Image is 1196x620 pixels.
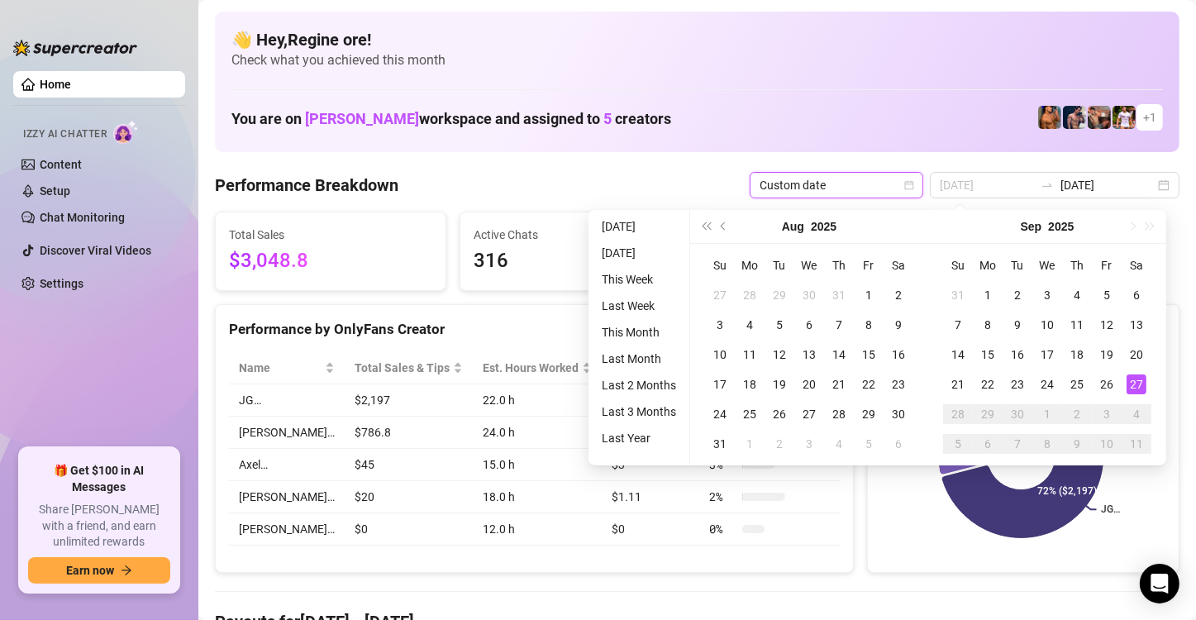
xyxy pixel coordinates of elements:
td: 2025-07-31 [824,280,854,310]
td: 2025-09-16 [1003,340,1032,370]
td: $2,197 [345,384,473,417]
span: arrow-right [121,565,132,576]
td: 2025-08-11 [735,340,765,370]
th: Sa [1122,250,1151,280]
div: 9 [889,315,908,335]
span: $3,048.8 [229,246,432,277]
div: 31 [710,434,730,454]
td: 2025-09-24 [1032,370,1062,399]
span: Check what you achieved this month [231,51,1163,69]
input: Start date [940,176,1034,194]
td: 2025-10-04 [1122,399,1151,429]
th: Tu [765,250,794,280]
div: 8 [859,315,879,335]
span: Share [PERSON_NAME] with a friend, and earn unlimited rewards [28,502,170,551]
button: Last year (Control + left) [697,210,715,243]
td: 2025-09-12 [1092,310,1122,340]
td: 2025-09-08 [973,310,1003,340]
div: 27 [710,285,730,305]
li: Last Month [595,349,683,369]
td: [PERSON_NAME]… [229,481,345,513]
td: 2025-09-11 [1062,310,1092,340]
td: 2025-09-19 [1092,340,1122,370]
div: 5 [859,434,879,454]
td: 2025-07-30 [794,280,824,310]
div: 9 [1067,434,1087,454]
div: 2 [1067,404,1087,424]
span: + 1 [1143,108,1156,126]
div: 31 [829,285,849,305]
div: 23 [889,374,908,394]
div: 13 [799,345,819,365]
td: 2025-08-31 [943,280,973,310]
div: 4 [829,434,849,454]
td: 2025-09-15 [973,340,1003,370]
span: 🎁 Get $100 in AI Messages [28,463,170,495]
div: 2 [770,434,789,454]
div: 21 [948,374,968,394]
div: 15 [859,345,879,365]
td: 2025-08-26 [765,399,794,429]
div: 5 [770,315,789,335]
li: Last Year [595,428,683,448]
button: Earn nowarrow-right [28,557,170,584]
img: Axel [1063,106,1086,129]
td: 2025-09-21 [943,370,973,399]
div: 24 [1037,374,1057,394]
td: 2025-10-10 [1092,429,1122,459]
th: Mo [973,250,1003,280]
td: 2025-10-07 [1003,429,1032,459]
div: 19 [1097,345,1117,365]
td: 2025-08-07 [824,310,854,340]
td: 2025-08-10 [705,340,735,370]
td: 2025-07-29 [765,280,794,310]
div: 17 [1037,345,1057,365]
td: 2025-10-02 [1062,399,1092,429]
span: Total Sales & Tips [355,359,450,377]
div: 26 [770,404,789,424]
div: 1 [859,285,879,305]
div: 28 [829,404,849,424]
td: 2025-08-02 [884,280,913,310]
td: 2025-08-14 [824,340,854,370]
div: 8 [1037,434,1057,454]
li: This Month [595,322,683,342]
span: Active Chats [474,226,677,244]
div: 2 [889,285,908,305]
span: 0 % [709,520,736,538]
div: 12 [1097,315,1117,335]
td: 2025-10-09 [1062,429,1092,459]
div: 11 [1067,315,1087,335]
th: Sa [884,250,913,280]
td: 2025-07-28 [735,280,765,310]
td: 2025-09-03 [1032,280,1062,310]
td: 2025-08-12 [765,340,794,370]
td: 2025-08-04 [735,310,765,340]
span: 5 [603,110,612,127]
div: 29 [770,285,789,305]
td: $0 [602,513,699,546]
td: 2025-09-20 [1122,340,1151,370]
td: 2025-09-14 [943,340,973,370]
td: 2025-08-19 [765,370,794,399]
td: 2025-09-01 [735,429,765,459]
td: 2025-09-05 [1092,280,1122,310]
div: 7 [829,315,849,335]
td: 2025-08-23 [884,370,913,399]
div: 13 [1127,315,1146,335]
img: AI Chatter [113,120,139,144]
td: 2025-09-23 [1003,370,1032,399]
td: 2025-09-10 [1032,310,1062,340]
td: 2025-08-01 [854,280,884,310]
td: 2025-09-27 [1122,370,1151,399]
span: Name [239,359,322,377]
th: Mo [735,250,765,280]
div: 25 [740,404,760,424]
td: 2025-09-02 [765,429,794,459]
td: 2025-08-03 [705,310,735,340]
th: We [794,250,824,280]
div: 12 [770,345,789,365]
td: 2025-08-15 [854,340,884,370]
div: 1 [1037,404,1057,424]
td: 2025-09-04 [1062,280,1092,310]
